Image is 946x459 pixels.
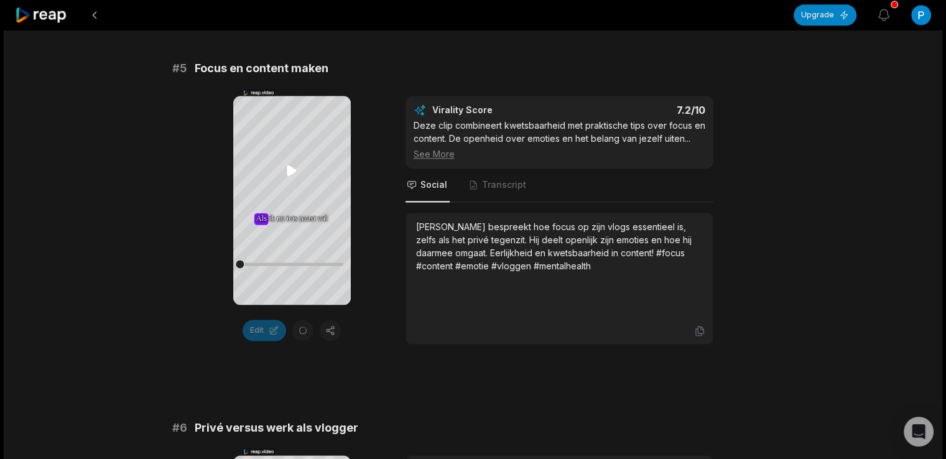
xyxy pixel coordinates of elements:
div: Open Intercom Messenger [904,417,934,447]
nav: Tabs [406,169,713,202]
span: Transcript [482,178,526,191]
div: [PERSON_NAME] bespreekt hoe focus op zijn vlogs essentieel is, zelfs als het privé tegenzit. Hij ... [416,220,703,272]
span: # 6 [172,419,187,437]
div: See More [414,147,705,160]
span: Privé versus werk als vlogger [195,419,358,437]
div: Deze clip combineert kwetsbaarheid met praktische tips over focus en content. De openheid over em... [414,119,705,160]
div: Virality Score [432,104,566,116]
span: Social [420,178,447,191]
span: Focus en content maken [195,60,328,77]
div: 7.2 /10 [572,104,705,116]
button: Edit [243,320,286,341]
span: # 5 [172,60,187,77]
button: Upgrade [794,4,856,25]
